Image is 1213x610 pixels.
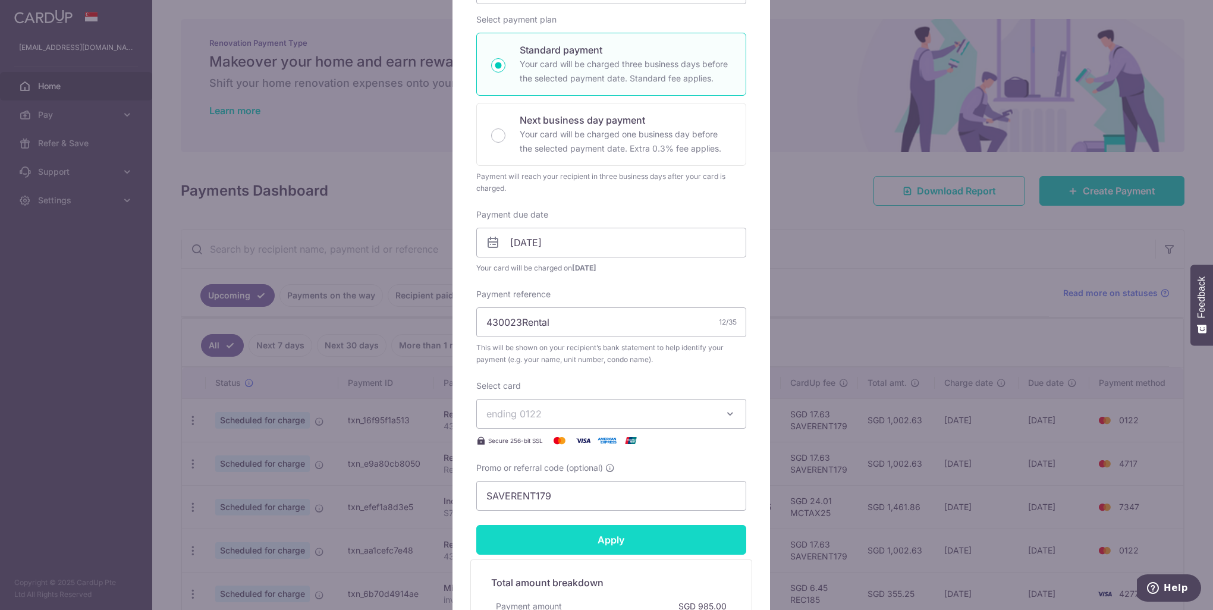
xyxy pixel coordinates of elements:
[476,262,746,274] span: Your card will be charged on
[1196,276,1207,318] span: Feedback
[491,576,731,590] h5: Total amount breakdown
[476,288,551,300] label: Payment reference
[476,342,746,366] span: This will be shown on your recipient’s bank statement to help identify your payment (e.g. your na...
[476,14,557,26] label: Select payment plan
[476,525,746,555] input: Apply
[520,127,731,156] p: Your card will be charged one business day before the selected payment date. Extra 0.3% fee applies.
[476,228,746,257] input: DD / MM / YYYY
[520,43,731,57] p: Standard payment
[520,57,731,86] p: Your card will be charged three business days before the selected payment date. Standard fee appl...
[548,433,571,448] img: Mastercard
[476,462,603,474] span: Promo or referral code (optional)
[486,408,542,420] span: ending 0122
[520,113,731,127] p: Next business day payment
[476,380,521,392] label: Select card
[719,316,737,328] div: 12/35
[488,436,543,445] span: Secure 256-bit SSL
[619,433,643,448] img: UnionPay
[476,399,746,429] button: ending 0122
[572,263,596,272] span: [DATE]
[1137,574,1201,604] iframe: Opens a widget where you can find more information
[476,209,548,221] label: Payment due date
[476,171,746,194] div: Payment will reach your recipient in three business days after your card is charged.
[571,433,595,448] img: Visa
[1190,265,1213,345] button: Feedback - Show survey
[595,433,619,448] img: American Express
